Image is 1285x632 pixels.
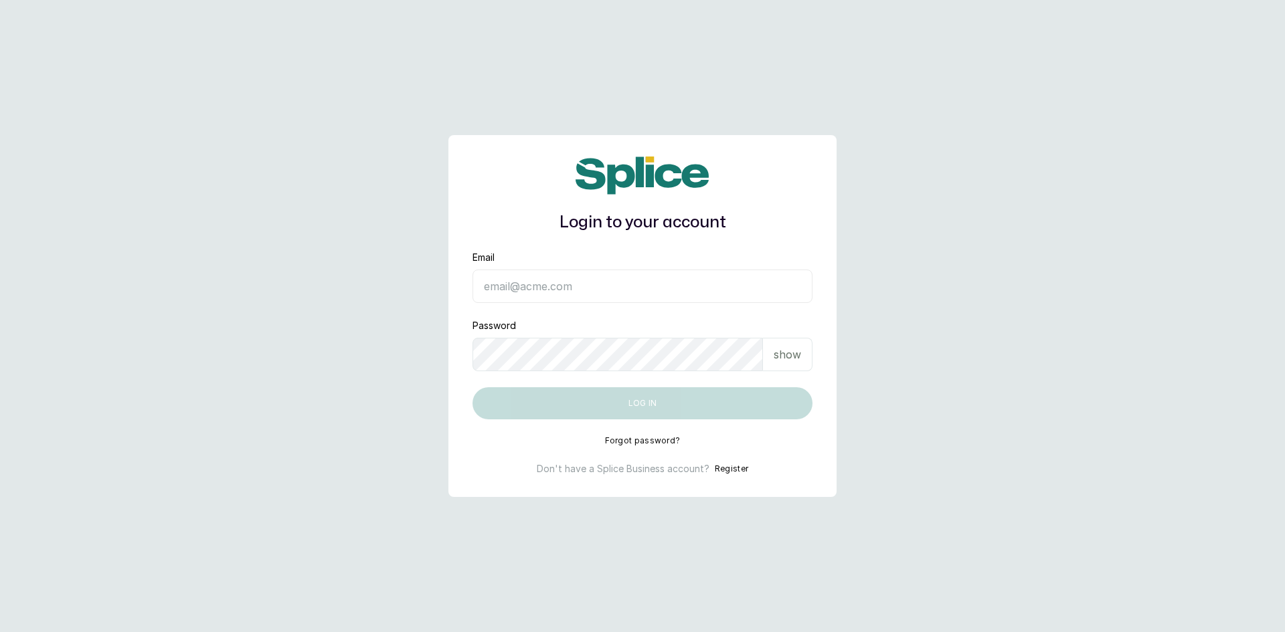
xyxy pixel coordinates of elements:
button: Register [715,462,748,476]
p: Don't have a Splice Business account? [537,462,709,476]
label: Email [473,251,495,264]
label: Password [473,319,516,332]
p: show [774,346,801,362]
h1: Login to your account [473,211,812,235]
button: Log in [473,387,812,419]
input: email@acme.com [473,270,812,303]
button: Forgot password? [605,435,681,446]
